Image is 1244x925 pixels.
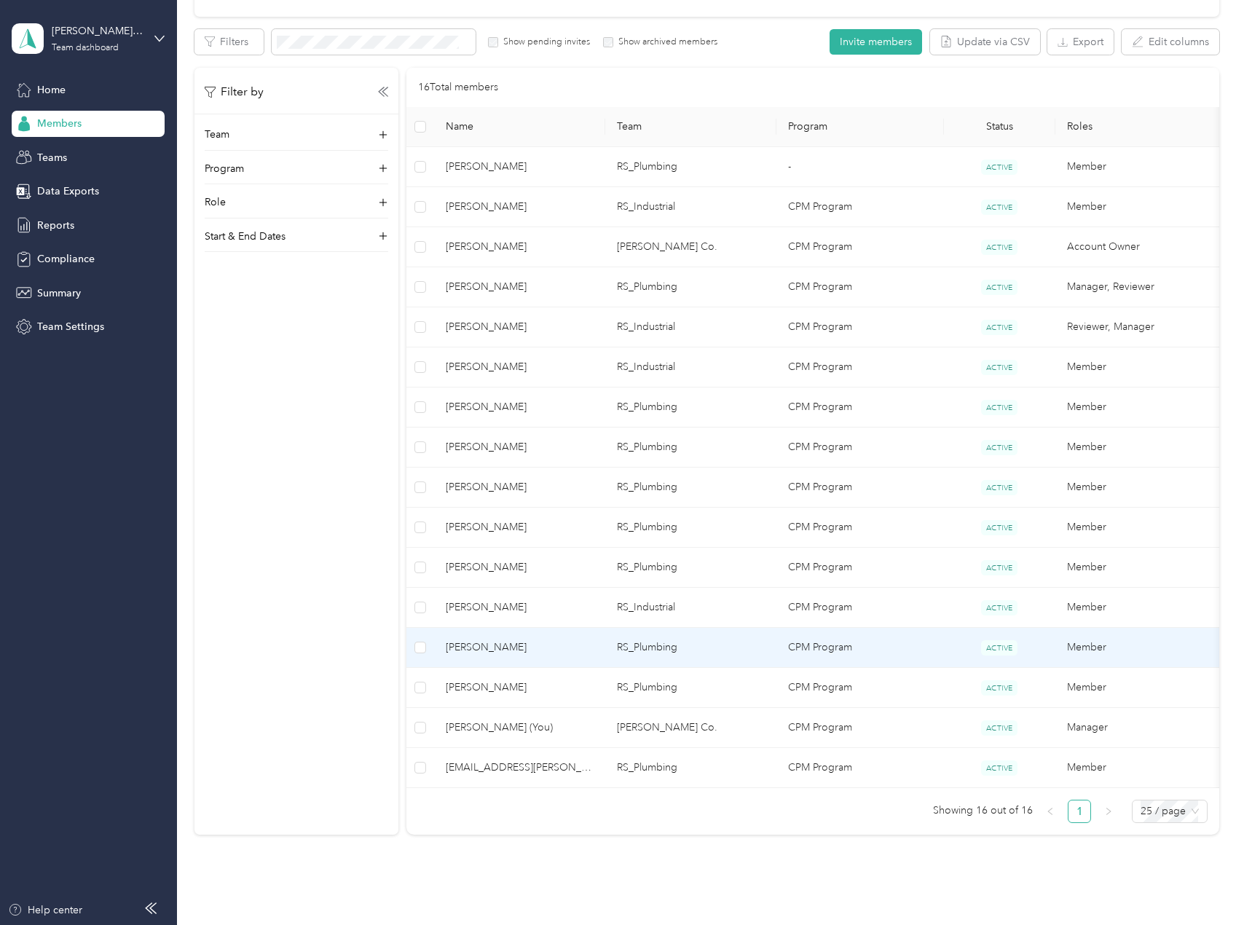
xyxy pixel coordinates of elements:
span: Summary [37,286,81,301]
span: [PERSON_NAME] [446,319,594,335]
td: RS_Industrial [605,347,776,387]
label: Show pending invites [498,36,590,49]
span: Members [37,116,82,131]
td: John Wienke [434,508,605,548]
li: Next Page [1097,800,1120,823]
span: ACTIVE [981,760,1017,776]
td: Andy Jelinski [434,267,605,307]
td: CPM Program [776,387,943,428]
span: ACTIVE [981,640,1017,656]
td: Rundle-Spence Co. [605,227,776,267]
span: Name [446,120,594,133]
span: [PERSON_NAME] [446,439,594,455]
td: Rory Balistreri [434,468,605,508]
td: - [776,147,943,187]
label: Show archived members [613,36,717,49]
span: [PERSON_NAME] [446,199,594,215]
td: Manager [1055,708,1227,748]
td: Paul Friedland [434,548,605,588]
div: [PERSON_NAME] Co. [52,23,143,39]
p: 16 Total members [418,79,498,95]
li: 1 [1068,800,1091,823]
td: David Spence [434,227,605,267]
button: right [1097,800,1120,823]
td: Member [1055,748,1227,788]
td: Tom Bruce [434,147,605,187]
a: 1 [1068,800,1090,822]
th: Status [944,107,1055,147]
td: RS_Plumbing [605,468,776,508]
td: RS_Plumbing [605,628,776,668]
td: RS_Plumbing [605,668,776,708]
td: Member [1055,387,1227,428]
span: [PERSON_NAME] [446,639,594,656]
td: RS_Plumbing [605,428,776,468]
span: ACTIVE [981,320,1017,335]
span: Teams [37,150,67,165]
span: Home [37,82,66,98]
th: Program [776,107,943,147]
td: Account Owner [1055,227,1227,267]
span: [PERSON_NAME] [446,519,594,535]
td: Mike Jelacic [434,347,605,387]
span: 25 / page [1141,800,1199,822]
span: [PERSON_NAME] [446,680,594,696]
td: Member [1055,428,1227,468]
p: Program [205,161,244,176]
td: CPM Program [776,748,943,788]
td: Member [1055,668,1227,708]
td: CPM Program [776,468,943,508]
span: ACTIVE [981,600,1017,615]
td: Bob Betz [434,387,605,428]
button: Filters [194,29,264,55]
span: right [1104,807,1113,816]
td: RS_Plumbing [605,748,776,788]
span: [PERSON_NAME] [446,279,594,295]
td: CPM Program [776,227,943,267]
th: Team [605,107,776,147]
td: RS_Plumbing [605,508,776,548]
button: Export [1047,29,1114,55]
span: Showing 16 out of 16 [933,800,1033,822]
iframe: Everlance-gr Chat Button Frame [1162,843,1244,925]
span: ACTIVE [981,360,1017,375]
td: Mike Jens [434,588,605,628]
td: Member [1055,187,1227,227]
td: nathand@rundle-spence.com [434,748,605,788]
span: [PERSON_NAME] [446,479,594,495]
p: Role [205,194,226,210]
span: ACTIVE [981,400,1017,415]
span: ACTIVE [981,280,1017,295]
div: Page Size [1132,800,1208,823]
td: CPM Program [776,347,943,387]
span: [EMAIL_ADDRESS][PERSON_NAME][DOMAIN_NAME] [446,760,594,776]
td: Reviewer, Manager [1055,307,1227,347]
td: RS_Plumbing [605,387,776,428]
td: CPM Program [776,708,943,748]
td: Ryan Stocker [434,668,605,708]
span: [PERSON_NAME] [446,559,594,575]
td: Member [1055,147,1227,187]
td: RS_Industrial [605,307,776,347]
span: ACTIVE [981,440,1017,455]
td: Member [1055,628,1227,668]
td: CPM Program [776,588,943,628]
td: Member [1055,588,1227,628]
span: ACTIVE [981,200,1017,215]
span: [PERSON_NAME] [446,599,594,615]
td: CPM Program [776,628,943,668]
button: Help center [8,902,82,918]
td: Rundle-Spence Co. [605,708,776,748]
td: Manager, Reviewer [1055,267,1227,307]
td: Jacob Lepien (You) [434,708,605,748]
button: left [1039,800,1062,823]
p: Filter by [205,83,264,101]
td: CPM Program [776,548,943,588]
span: Team Settings [37,319,104,334]
th: Name [434,107,605,147]
span: Data Exports [37,184,99,199]
td: Holly Marasch [434,628,605,668]
span: ACTIVE [981,720,1017,736]
td: CPM Program [776,428,943,468]
span: left [1046,807,1055,816]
